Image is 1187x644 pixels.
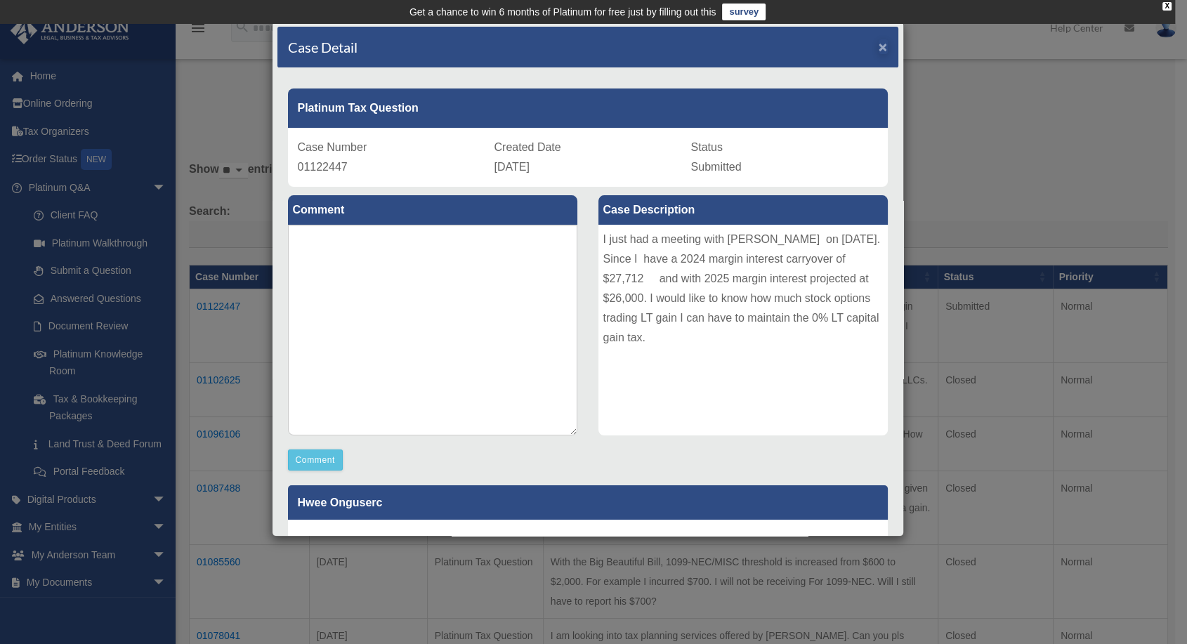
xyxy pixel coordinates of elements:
[298,534,388,545] small: [DATE]
[288,195,577,225] label: Comment
[288,37,358,57] h4: Case Detail
[298,534,358,545] b: Update date :
[288,485,888,520] p: Hwee Onguserc
[879,39,888,54] button: Close
[691,161,742,173] span: Submitted
[691,141,723,153] span: Status
[298,161,348,173] span: 01122447
[879,39,888,55] span: ×
[1162,2,1172,11] div: close
[288,88,888,128] div: Platinum Tax Question
[298,141,367,153] span: Case Number
[494,141,561,153] span: Created Date
[494,161,530,173] span: [DATE]
[722,4,766,20] a: survey
[288,449,343,471] button: Comment
[598,195,888,225] label: Case Description
[409,4,716,20] div: Get a chance to win 6 months of Platinum for free just by filling out this
[598,225,888,435] div: I just had a meeting with [PERSON_NAME] on [DATE]. Since I have a 2024 margin interest carryover ...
